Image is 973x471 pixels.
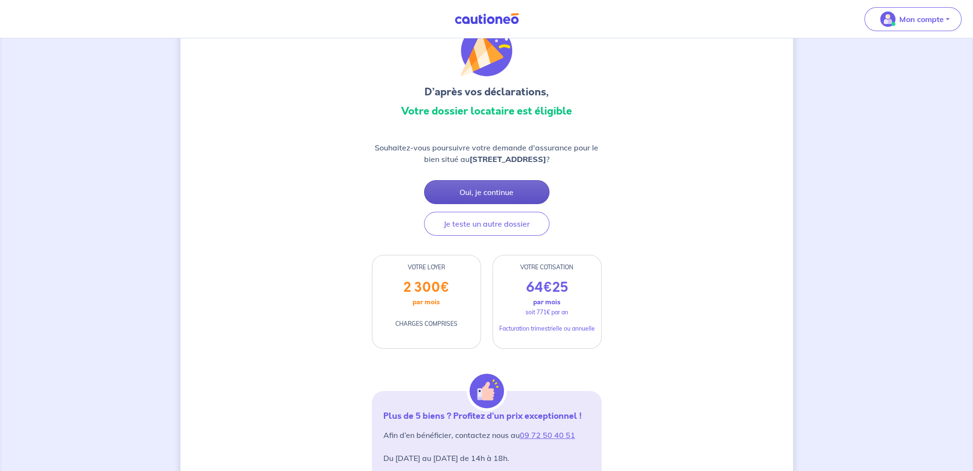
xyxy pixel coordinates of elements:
[864,7,962,31] button: illu_account_valid_menu.svgMon compte
[403,279,449,296] p: 2 300 €
[526,308,568,317] p: soit 771€ par an
[526,279,568,296] p: 64
[383,410,582,422] strong: Plus de 5 biens ? Profitez d’un prix exceptionnel !
[372,84,602,100] h3: D’après vos déclarations,
[413,296,440,308] p: par mois
[451,13,523,25] img: Cautioneo
[533,296,560,308] p: par mois
[520,430,575,440] a: 09 72 50 40 51
[372,263,481,272] div: VOTRE LOYER
[470,154,546,164] strong: [STREET_ADDRESS]
[499,324,595,333] p: Facturation trimestrielle ou annuelle
[372,142,602,165] p: Souhaitez-vous poursuivre votre demande d'assurance pour le bien situé au ?
[493,263,601,272] div: VOTRE COTISATION
[470,374,504,408] img: illu_alert_hand.svg
[424,180,549,204] button: Oui, je continue
[543,278,552,297] span: €
[552,278,568,297] span: 25
[395,320,458,328] p: CHARGES COMPRISES
[899,13,944,25] p: Mon compte
[424,212,549,236] button: Je teste un autre dossier
[461,25,513,77] img: illu_congratulation.svg
[383,429,590,464] p: Afin d’en bénéficier, contactez nous au Du [DATE] au [DATE] de 14h à 18h.
[880,11,895,27] img: illu_account_valid_menu.svg
[372,103,602,119] h3: Votre dossier locataire est éligible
